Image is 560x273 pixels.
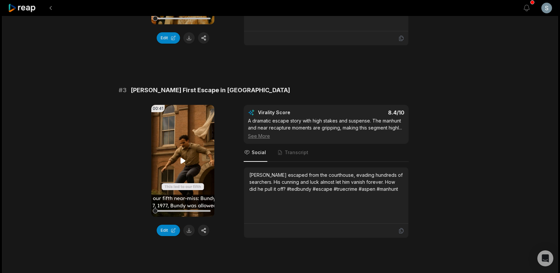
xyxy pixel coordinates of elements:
[537,250,553,266] div: Open Intercom Messenger
[119,86,127,95] span: # 3
[244,144,409,162] nav: Tabs
[285,149,308,156] span: Transcript
[333,109,405,116] div: 8.4 /10
[258,109,330,116] div: Virality Score
[151,105,214,217] video: Your browser does not support mp4 format.
[248,117,404,139] div: A dramatic escape story with high stakes and suspense. The manhunt and near recapture moments are...
[157,32,180,44] button: Edit
[249,171,403,192] div: [PERSON_NAME] escaped from the courthouse, evading hundreds of searchers. His cunning and luck al...
[252,149,266,156] span: Social
[248,133,404,139] div: See More
[131,86,290,95] span: [PERSON_NAME] First Escape in [GEOGRAPHIC_DATA]
[157,225,180,236] button: Edit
